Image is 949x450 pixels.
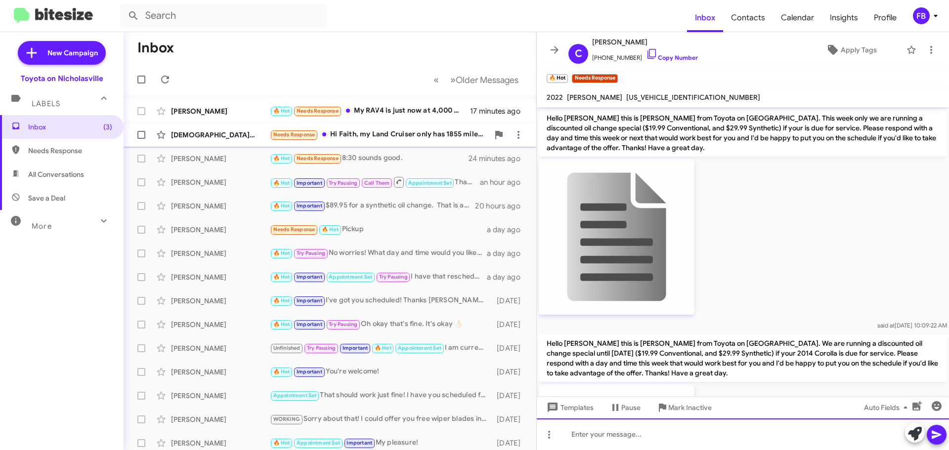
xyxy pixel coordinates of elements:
button: Mark Inactive [648,399,720,416]
span: Try Pausing [379,274,408,280]
span: Try Pausing [307,345,336,351]
div: [DATE] [492,414,528,424]
span: Appointment Set [398,345,441,351]
a: Copy Number [646,54,698,61]
span: 🔥 Hot [273,180,290,186]
span: Needs Response [297,155,339,162]
input: Search [120,4,327,28]
div: I am currently scheduling for [DATE] through [DATE]-[DATE]. [270,342,492,354]
span: 🔥 Hot [273,203,290,209]
div: [PERSON_NAME] [171,272,270,282]
span: New Campaign [47,48,98,58]
span: More [32,222,52,231]
div: [DEMOGRAPHIC_DATA][PERSON_NAME] [171,130,270,140]
span: WORKING [273,416,300,422]
span: 🔥 Hot [273,368,290,375]
div: Thank you [270,176,480,188]
span: Mark Inactive [668,399,712,416]
div: I have that rescheduled for you! [270,271,487,283]
span: (3) [103,122,112,132]
span: Needs Response [273,226,315,233]
span: [PERSON_NAME] [567,93,622,102]
span: Appointment Set [329,274,372,280]
div: [PERSON_NAME] [171,391,270,401]
span: [PERSON_NAME] [592,36,698,48]
div: 20 hours ago [475,201,528,211]
div: an hour ago [480,177,528,187]
span: Appointment Set [273,392,317,399]
span: Important [297,321,322,327]
div: [DATE] [492,320,528,329]
span: 🔥 Hot [273,155,290,162]
span: Important [297,297,322,304]
span: Contacts [723,3,773,32]
button: FB [905,7,938,24]
span: Try Pausing [329,321,357,327]
a: New Campaign [18,41,106,65]
span: Important [297,368,322,375]
small: 🔥 Hot [547,74,568,83]
span: [PHONE_NUMBER] [592,48,698,63]
div: My RAV4 is just now at 4,000 miles. Do I still need an appointment? [270,105,470,117]
div: $89.95 for a synthetic oil change. That is all that is due at this time. [270,200,475,211]
span: 2022 [547,93,563,102]
div: a day ago [487,248,528,258]
span: Important [343,345,368,351]
div: [DATE] [492,438,528,448]
p: Hello [PERSON_NAME] this is [PERSON_NAME] from Toyota on [GEOGRAPHIC_DATA]. This week only we are... [539,109,947,157]
span: « [433,74,439,86]
div: a day ago [487,272,528,282]
div: Sorry about that! I could offer you free wiper blades instead if you'd like to do that? :) [270,413,492,425]
div: Oh okay that's fine. It's okay 👌🏻 [270,319,492,330]
button: Apply Tags [800,41,902,59]
a: Inbox [687,3,723,32]
span: Appointment Set [408,180,452,186]
span: Important [297,274,322,280]
span: 🔥 Hot [273,274,290,280]
span: Save a Deal [28,193,65,203]
button: Auto Fields [856,399,919,416]
div: My pleasure! [270,437,492,449]
span: Needs Response [297,108,339,114]
div: [PERSON_NAME] [171,320,270,329]
small: Needs Response [572,74,617,83]
span: Appointment Set [297,440,340,446]
span: » [450,74,456,86]
span: Auto Fields [864,399,911,416]
span: 🔥 Hot [273,297,290,304]
a: Insights [822,3,866,32]
button: Previous [428,70,445,90]
div: [PERSON_NAME] [171,296,270,306]
div: You're welcome! [270,366,492,377]
a: Calendar [773,3,822,32]
nav: Page navigation example [428,70,524,90]
div: That should work just fine! I have you scheduled for 8:00 AM - [DATE]. Let me know if you need an... [270,390,492,401]
div: [PERSON_NAME] [171,414,270,424]
div: [PERSON_NAME] [171,177,270,187]
div: [PERSON_NAME] [171,225,270,235]
span: Important [297,180,322,186]
div: Hi Faith, my Land Cruiser only has 1855 miles. So I'll wait a little longer to have it serviced. ... [270,129,489,140]
div: [PERSON_NAME] [171,343,270,353]
button: Pause [602,399,648,416]
div: [PERSON_NAME] [171,248,270,258]
span: Important [297,203,322,209]
div: Pickup [270,224,487,235]
div: a day ago [487,225,528,235]
span: 🔥 Hot [273,108,290,114]
span: 🔥 Hot [273,250,290,256]
span: Important [346,440,372,446]
img: 9k= [539,159,694,315]
div: 24 minutes ago [469,154,528,164]
div: No worries! What day and time would you like to reschedule? [270,247,487,259]
span: Try Pausing [297,250,325,256]
span: Older Messages [456,75,518,85]
span: [US_VEHICLE_IDENTIFICATION_NUMBER] [626,93,760,102]
span: Labels [32,99,60,108]
span: Inbox [28,122,112,132]
div: [PERSON_NAME] [171,154,270,164]
button: Templates [537,399,602,416]
div: 17 minutes ago [470,106,528,116]
span: [DATE] 10:09:22 AM [877,322,947,329]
